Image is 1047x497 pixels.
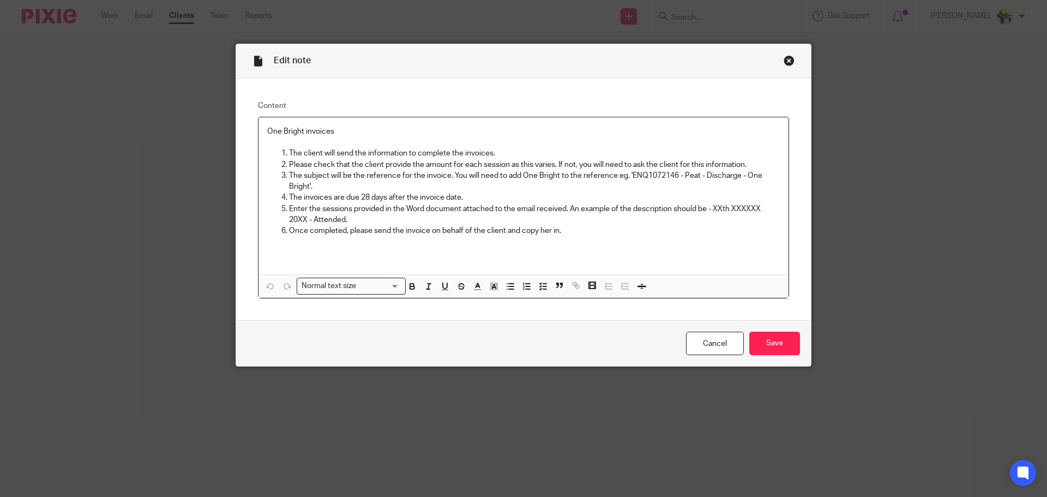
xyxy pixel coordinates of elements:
[289,225,780,236] p: Once completed, please send the invoice on behalf of the client and copy her in.
[289,170,780,193] p: The subject will be the reference for the invoice. You will need to add One Bright to the referen...
[258,100,789,111] label: Content
[289,192,780,203] p: The invoices are due 28 days after the invoice date.
[267,126,780,137] p: One Bright invoices
[289,148,780,159] p: The client will send the information to complete the invoices.
[749,332,800,355] input: Save
[289,203,780,226] p: Enter the sessions provided in the Word document attached to the email received. An example of th...
[686,332,744,355] a: Cancel
[297,278,406,295] div: Search for option
[274,56,311,65] span: Edit note
[784,55,795,66] div: Close this dialog window
[289,159,780,170] p: Please check that the client provide the amount for each session as this varies. If not, you will...
[299,280,359,292] span: Normal text size
[360,280,399,292] input: Search for option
